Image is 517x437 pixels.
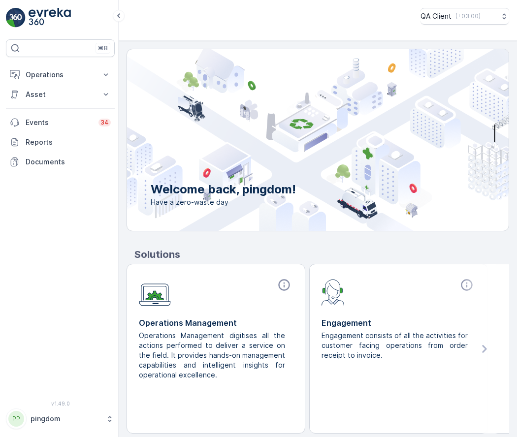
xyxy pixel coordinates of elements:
button: PPpingdom [6,408,115,429]
button: Operations [6,65,115,85]
img: module-icon [322,278,345,306]
p: ( +03:00 ) [455,12,481,20]
p: pingdom [31,414,101,424]
p: 34 [100,119,109,126]
a: Reports [6,132,115,152]
p: ⌘B [98,44,108,52]
p: Welcome back, pingdom! [151,182,296,197]
img: logo [6,8,26,28]
a: Documents [6,152,115,172]
p: Engagement consists of all the activities for customer facing operations from order receipt to in... [322,331,468,360]
span: Have a zero-waste day [151,197,296,207]
p: Operations [26,70,95,80]
p: Events [26,118,93,127]
p: Reports [26,137,111,147]
img: logo_light-DOdMpM7g.png [29,8,71,28]
div: PP [8,411,24,427]
a: Events34 [6,113,115,132]
p: Operations Management [139,317,293,329]
p: Documents [26,157,111,167]
img: city illustration [83,49,509,231]
p: QA Client [420,11,452,21]
p: Operations Management digitises all the actions performed to deliver a service on the field. It p... [139,331,285,380]
p: Solutions [134,247,509,262]
img: module-icon [139,278,171,306]
button: QA Client(+03:00) [420,8,509,25]
p: Asset [26,90,95,99]
p: Engagement [322,317,476,329]
button: Asset [6,85,115,104]
span: v 1.49.0 [6,401,115,406]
